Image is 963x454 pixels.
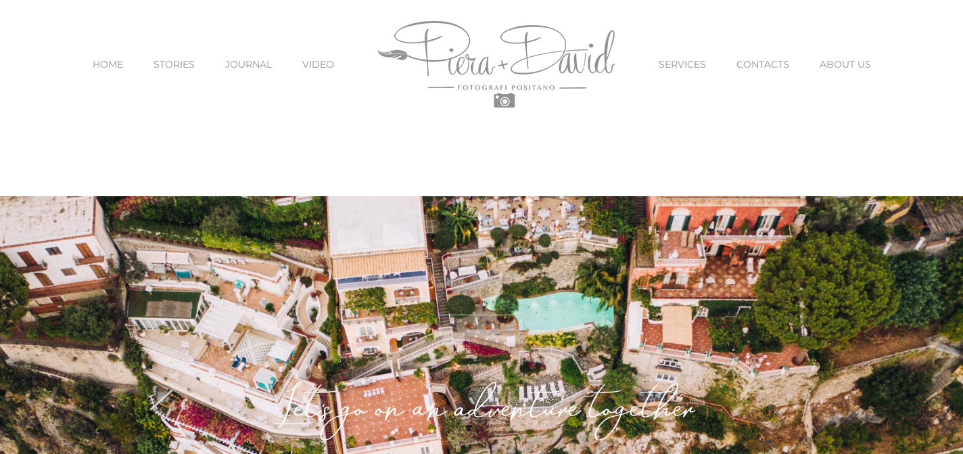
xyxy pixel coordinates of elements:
a: CONTACTS [736,36,789,93]
span: ABOUT US [820,60,871,69]
em: Let's go on an adventure together [273,391,690,435]
span: CONTACTS [736,60,789,69]
img: Piera Plus David Photography Positano Logo [378,21,615,108]
a: VIDEO [302,36,334,93]
a: HOME [93,36,123,93]
a: STORIES [154,36,195,93]
a: ABOUT US [820,36,871,93]
a: JOURNAL [225,36,272,93]
span: VIDEO [302,60,334,69]
span: SERVICES [659,60,706,69]
span: STORIES [154,60,195,69]
a: SERVICES [659,36,706,93]
span: JOURNAL [225,60,272,69]
span: HOME [93,60,123,69]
